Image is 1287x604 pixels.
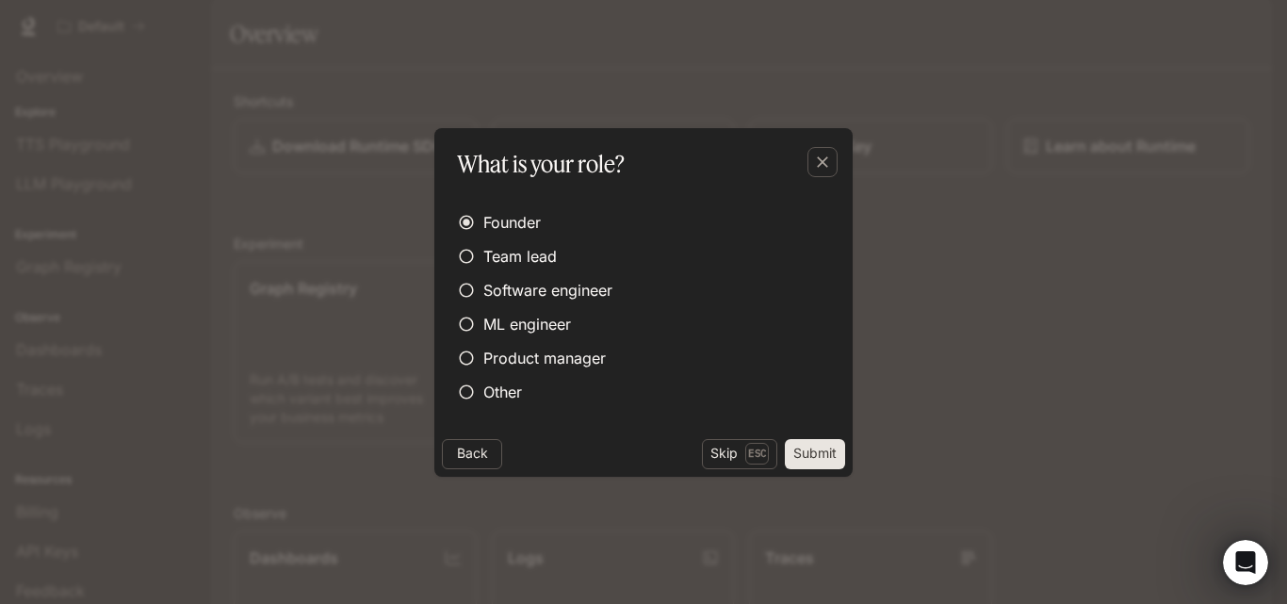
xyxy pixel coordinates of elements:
p: What is your role? [457,147,625,181]
button: Submit [785,439,845,469]
iframe: Intercom live chat [1223,540,1268,585]
span: Software engineer [483,279,612,302]
span: Team lead [483,245,557,268]
p: Esc [745,443,769,464]
button: SkipEsc [702,439,777,469]
span: ML engineer [483,313,571,335]
span: Founder [483,211,541,234]
span: Product manager [483,347,606,369]
span: Other [483,381,522,403]
button: Back [442,439,502,469]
